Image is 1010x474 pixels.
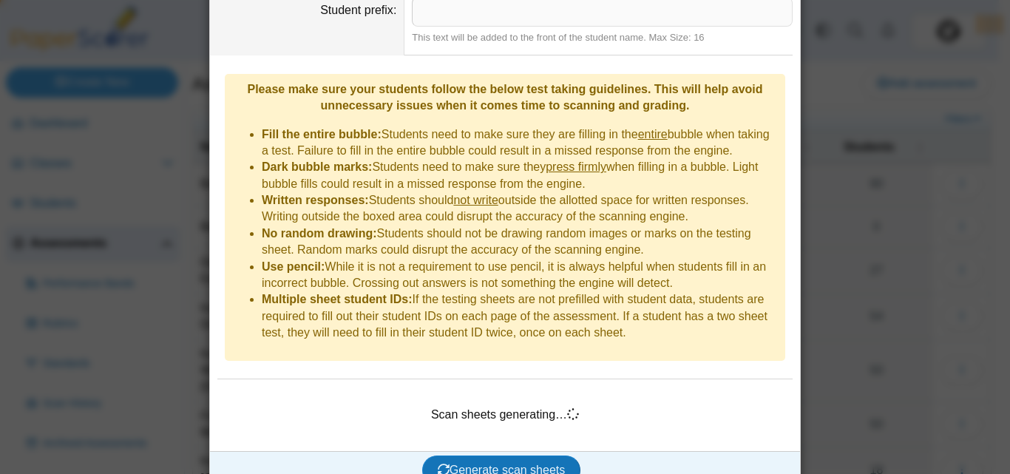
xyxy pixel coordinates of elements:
[262,160,372,173] b: Dark bubble marks:
[262,126,778,160] li: Students need to make sure they are filling in the bubble when taking a test. Failure to fill in ...
[546,160,606,173] u: press firmly
[262,227,377,240] b: No random drawing:
[412,31,793,44] div: This text will be added to the front of the student name. Max Size: 16
[262,259,778,292] li: While it is not a requirement to use pencil, it is always helpful when students fill in an incorr...
[262,194,369,206] b: Written responses:
[453,194,498,206] u: not write
[262,291,778,341] li: If the testing sheets are not prefilled with student data, students are required to fill out thei...
[247,83,762,112] b: Please make sure your students follow the below test taking guidelines. This will help avoid unne...
[262,159,778,192] li: Students need to make sure they when filling in a bubble. Light bubble fills could result in a mi...
[262,192,778,226] li: Students should outside the allotted space for written responses. Writing outside the boxed area ...
[262,293,413,305] b: Multiple sheet student IDs:
[217,390,793,440] div: Scan sheets generating…
[320,4,396,16] label: Student prefix
[638,128,668,140] u: entire
[262,226,778,259] li: Students should not be drawing random images or marks on the testing sheet. Random marks could di...
[262,260,325,273] b: Use pencil:
[262,128,382,140] b: Fill the entire bubble:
